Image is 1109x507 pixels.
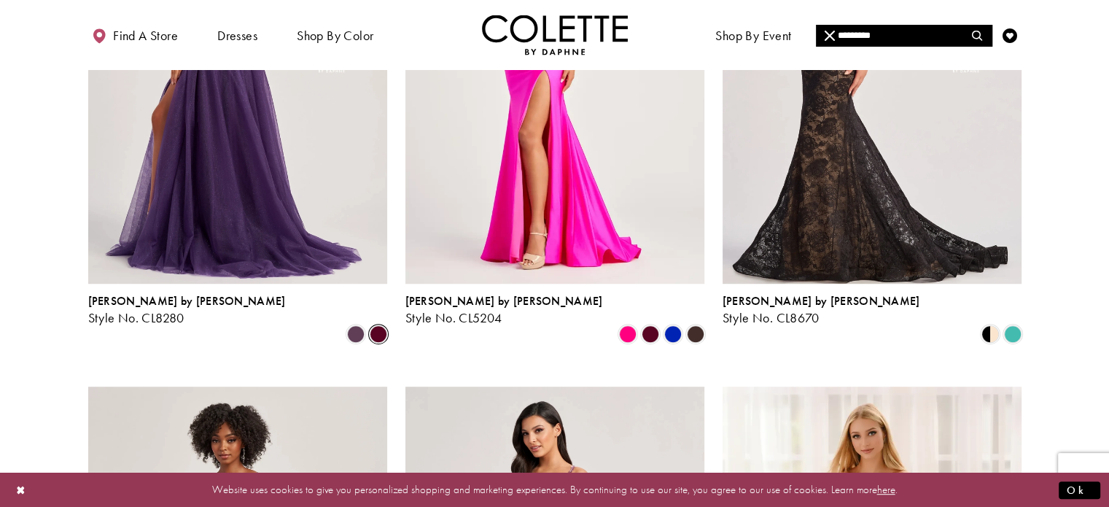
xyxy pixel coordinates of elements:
[293,15,377,55] span: Shop by color
[967,15,989,55] a: Toggle search
[297,28,373,43] span: Shop by color
[217,28,257,43] span: Dresses
[105,480,1004,500] p: Website uses cookies to give you personalized shopping and marketing experiences. By continuing t...
[999,15,1021,55] a: Check Wishlist
[1004,325,1022,343] i: Turquoise
[723,295,920,325] div: Colette by Daphne Style No. CL8670
[405,309,502,326] span: Style No. CL5204
[214,15,261,55] span: Dresses
[482,15,628,55] a: Visit Home Page
[482,15,628,55] img: Colette by Daphne
[88,309,184,326] span: Style No. CL8280
[619,325,637,343] i: Hot Pink
[816,25,992,47] div: Search form
[723,309,820,326] span: Style No. CL8670
[816,25,844,47] button: Close Search
[1059,481,1100,499] button: Submit Dialog
[88,15,182,55] a: Find a store
[828,15,935,55] a: Meet the designer
[816,25,992,47] input: Search
[642,325,659,343] i: Burgundy
[963,25,992,47] button: Submit Search
[712,15,795,55] span: Shop By Event
[370,325,387,343] i: Burgundy
[715,28,791,43] span: Shop By Event
[723,293,920,309] span: [PERSON_NAME] by [PERSON_NAME]
[877,482,895,497] a: here
[88,293,286,309] span: [PERSON_NAME] by [PERSON_NAME]
[88,295,286,325] div: Colette by Daphne Style No. CL8280
[347,325,365,343] i: Plum
[113,28,178,43] span: Find a store
[687,325,704,343] i: Espresso
[9,477,34,503] button: Close Dialog
[664,325,682,343] i: Royal Blue
[405,295,603,325] div: Colette by Daphne Style No. CL5204
[405,293,603,309] span: [PERSON_NAME] by [PERSON_NAME]
[981,325,999,343] i: Black/Nude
